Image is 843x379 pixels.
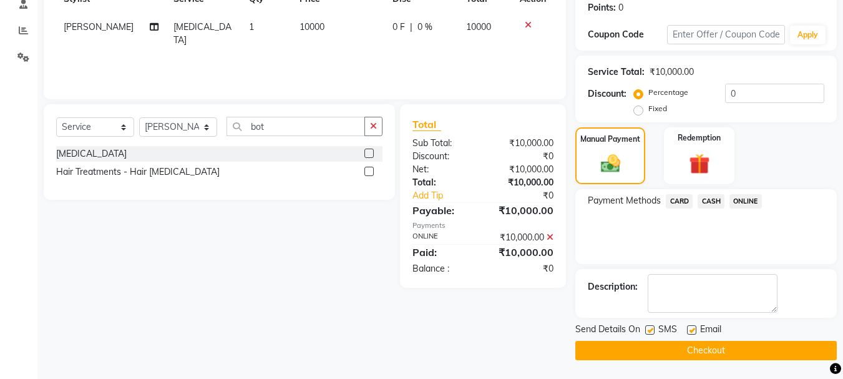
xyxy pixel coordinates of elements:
div: 0 [618,1,623,14]
div: [MEDICAL_DATA] [56,147,127,160]
span: ONLINE [729,194,762,209]
span: 0 F [392,21,405,34]
div: ₹10,000.00 [483,203,563,218]
label: Percentage [648,87,688,98]
span: [PERSON_NAME] [64,21,134,32]
div: Total: [403,176,483,189]
a: Add Tip [403,189,496,202]
button: Checkout [575,341,837,360]
span: [MEDICAL_DATA] [173,21,231,46]
div: ₹10,000.00 [483,245,563,260]
div: Coupon Code [588,28,666,41]
span: 1 [249,21,254,32]
div: Description: [588,280,638,293]
span: Send Details On [575,323,640,338]
div: Payable: [403,203,483,218]
div: ONLINE [403,231,483,244]
div: Sub Total: [403,137,483,150]
div: Discount: [588,87,626,101]
div: Net: [403,163,483,176]
img: _gift.svg [683,151,716,177]
input: Search or Scan [227,117,365,136]
label: Redemption [678,132,721,144]
span: Total [412,118,441,131]
div: Hair Treatments - Hair [MEDICAL_DATA] [56,165,220,179]
div: Balance : [403,262,483,275]
span: | [410,21,412,34]
span: SMS [658,323,677,338]
div: Paid: [403,245,483,260]
div: ₹0 [497,189,563,202]
span: CARD [666,194,693,209]
div: ₹0 [483,150,563,163]
div: Payments [412,220,553,231]
div: ₹10,000.00 [650,66,694,79]
div: ₹10,000.00 [483,231,563,244]
div: ₹0 [483,262,563,275]
div: ₹10,000.00 [483,137,563,150]
span: 0 % [417,21,432,34]
span: 10000 [300,21,324,32]
label: Manual Payment [580,134,640,145]
div: ₹10,000.00 [483,163,563,176]
label: Fixed [648,103,667,114]
span: CASH [698,194,724,209]
span: 10000 [466,21,491,32]
button: Apply [790,26,826,44]
div: Points: [588,1,616,14]
span: Payment Methods [588,194,661,207]
div: Service Total: [588,66,645,79]
span: Email [700,323,721,338]
input: Enter Offer / Coupon Code [667,25,785,44]
div: ₹10,000.00 [483,176,563,189]
div: Discount: [403,150,483,163]
img: _cash.svg [595,152,626,175]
